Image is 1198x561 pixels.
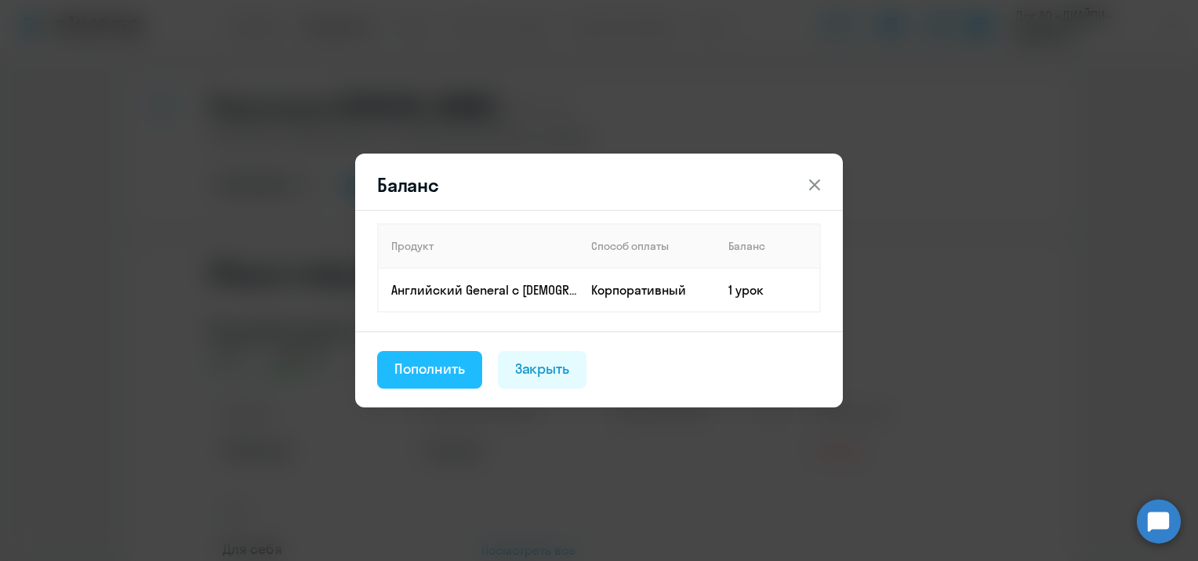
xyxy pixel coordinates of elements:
th: Баланс [716,224,820,268]
td: 1 урок [716,268,820,312]
div: Закрыть [515,359,570,379]
th: Продукт [378,224,579,268]
div: Пополнить [394,359,465,379]
th: Способ оплаты [579,224,716,268]
button: Пополнить [377,351,482,389]
p: Английский General с [DEMOGRAPHIC_DATA] преподавателем [391,281,578,299]
td: Корпоративный [579,268,716,312]
button: Закрыть [498,351,587,389]
header: Баланс [355,172,843,197]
